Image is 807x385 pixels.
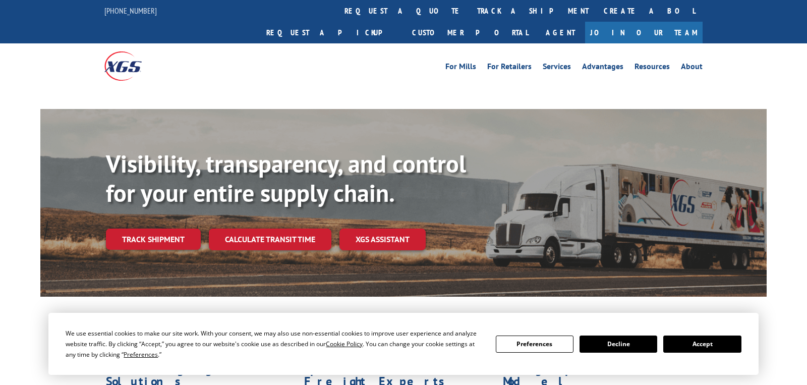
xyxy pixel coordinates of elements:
a: [PHONE_NUMBER] [104,6,157,16]
span: Preferences [124,350,158,359]
div: We use essential cookies to make our site work. With your consent, we may also use non-essential ... [66,328,483,360]
a: Services [543,63,571,74]
b: Visibility, transparency, and control for your entire supply chain. [106,148,466,208]
a: Calculate transit time [209,229,331,250]
span: Cookie Policy [326,340,363,348]
a: Track shipment [106,229,201,250]
a: Join Our Team [585,22,703,43]
a: Request a pickup [259,22,405,43]
a: XGS ASSISTANT [339,229,426,250]
a: Customer Portal [405,22,536,43]
a: Agent [536,22,585,43]
a: For Retailers [487,63,532,74]
div: Cookie Consent Prompt [48,313,759,375]
button: Preferences [496,336,573,353]
a: Advantages [582,63,623,74]
button: Accept [663,336,741,353]
a: Resources [635,63,670,74]
a: About [681,63,703,74]
button: Decline [580,336,657,353]
a: For Mills [445,63,476,74]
